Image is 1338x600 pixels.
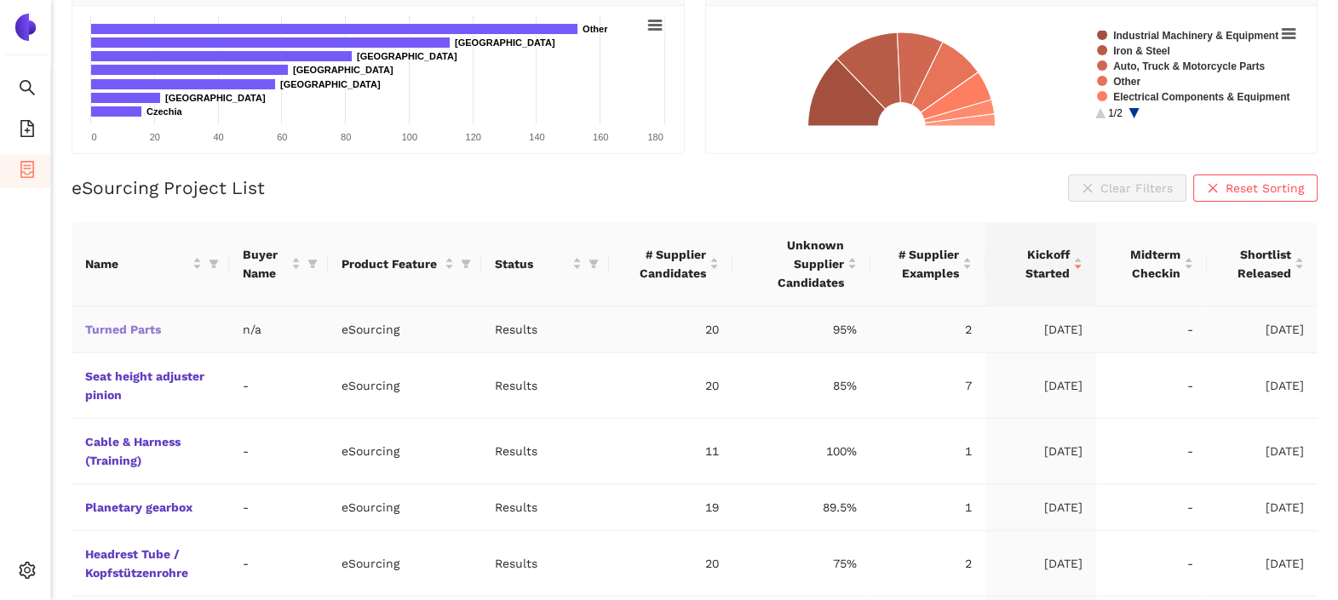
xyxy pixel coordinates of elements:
span: Status [495,254,569,273]
text: [GEOGRAPHIC_DATA] [357,51,457,61]
span: container [19,155,36,189]
text: Other [1113,76,1140,88]
td: eSourcing [328,531,481,597]
td: eSourcing [328,484,481,531]
span: file-add [19,114,36,148]
td: [DATE] [1207,484,1318,531]
span: Shortlist Released [1220,245,1291,283]
td: - [229,531,328,597]
td: - [1096,419,1207,484]
text: Auto, Truck & Motorcycle Parts [1113,60,1265,72]
td: 19 [609,484,733,531]
th: this column's title is Buyer Name,this column is sortable [229,222,328,306]
td: n/a [229,306,328,353]
text: [GEOGRAPHIC_DATA] [293,65,393,75]
td: [DATE] [1207,419,1318,484]
td: [DATE] [985,306,1096,353]
img: Logo [12,14,39,41]
td: 1 [870,419,985,484]
td: 89.5% [732,484,870,531]
text: 1/2 [1108,107,1123,119]
td: 1 [870,484,985,531]
span: filter [205,251,222,277]
th: this column's title is Midterm Checkin,this column is sortable [1096,222,1207,306]
text: Other [583,24,608,34]
span: setting [19,556,36,590]
td: Results [481,353,609,419]
td: Results [481,306,609,353]
text: 60 [277,132,287,142]
td: [DATE] [985,531,1096,597]
td: 20 [609,531,733,597]
td: 20 [609,306,733,353]
text: 100 [402,132,417,142]
td: [DATE] [1207,306,1318,353]
span: Kickoff Started [999,245,1070,283]
td: 20 [609,353,733,419]
span: Name [85,254,189,273]
td: 2 [870,531,985,597]
text: 40 [213,132,223,142]
span: Reset Sorting [1226,179,1304,197]
td: - [229,484,328,531]
span: Product Feature [342,254,441,273]
text: 140 [529,132,544,142]
td: 11 [609,419,733,484]
text: 120 [465,132,480,142]
th: this column's title is # Supplier Examples,this column is sortable [870,222,985,306]
span: filter [304,242,321,286]
td: - [1096,306,1207,353]
td: [DATE] [985,419,1096,484]
span: Midterm Checkin [1110,245,1180,283]
span: filter [209,259,219,269]
td: [DATE] [985,484,1096,531]
td: Results [481,484,609,531]
td: - [1096,353,1207,419]
text: Czechia [146,106,182,117]
td: eSourcing [328,419,481,484]
text: Industrial Machinery & Equipment [1113,30,1278,42]
th: this column's title is Shortlist Released,this column is sortable [1207,222,1318,306]
text: [GEOGRAPHIC_DATA] [165,93,266,103]
td: 85% [732,353,870,419]
td: - [229,419,328,484]
span: close [1207,182,1219,196]
text: 160 [593,132,608,142]
span: # Supplier Candidates [623,245,707,283]
text: Iron & Steel [1113,45,1170,57]
span: filter [585,251,602,277]
span: Unknown Supplier Candidates [746,236,844,292]
th: this column's title is Status,this column is sortable [481,222,609,306]
td: 7 [870,353,985,419]
text: 180 [647,132,663,142]
th: this column's title is Product Feature,this column is sortable [328,222,481,306]
text: 0 [91,132,96,142]
text: [GEOGRAPHIC_DATA] [280,79,381,89]
span: filter [461,259,471,269]
td: 2 [870,306,985,353]
span: filter [457,251,474,277]
td: [DATE] [1207,531,1318,597]
text: 80 [341,132,351,142]
td: 95% [732,306,870,353]
text: Electrical Components & Equipment [1113,91,1289,103]
td: Results [481,419,609,484]
span: # Supplier Examples [884,245,959,283]
td: eSourcing [328,353,481,419]
td: - [1096,531,1207,597]
span: Buyer Name [243,245,288,283]
td: [DATE] [1207,353,1318,419]
td: eSourcing [328,306,481,353]
button: closeClear Filters [1068,174,1186,202]
td: [DATE] [985,353,1096,419]
span: search [19,73,36,107]
th: this column's title is Name,this column is sortable [72,222,229,306]
td: - [1096,484,1207,531]
span: filter [307,259,318,269]
th: this column's title is Unknown Supplier Candidates,this column is sortable [732,222,870,306]
td: - [229,353,328,419]
h2: eSourcing Project List [72,175,265,200]
text: 20 [150,132,160,142]
span: filter [589,259,599,269]
text: [GEOGRAPHIC_DATA] [455,37,555,48]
